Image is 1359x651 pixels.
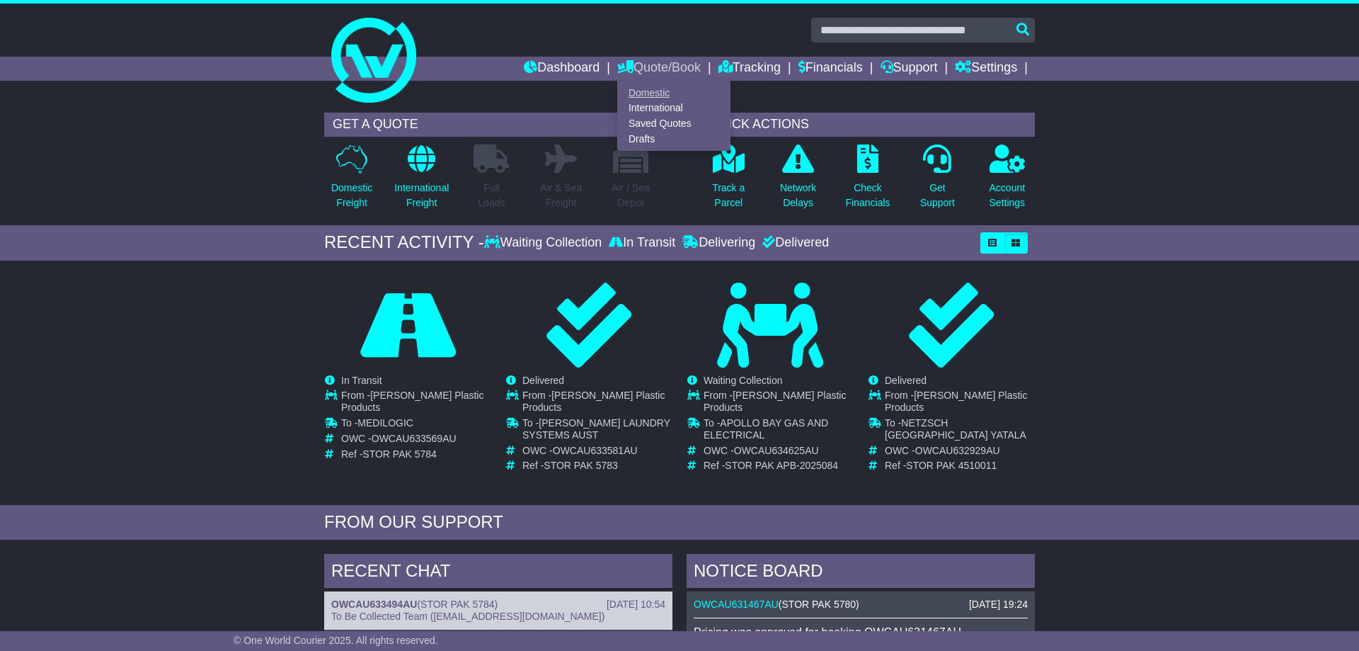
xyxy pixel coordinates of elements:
a: AccountSettings [989,144,1026,218]
a: NetworkDelays [779,144,817,218]
div: GET A QUOTE [324,113,658,137]
div: [DATE] 10:54 [607,599,665,611]
td: From - [885,390,1034,417]
p: Check Financials [846,181,890,210]
a: Track aParcel [711,144,745,218]
span: MEDILOGIC [357,417,413,429]
p: Track a Parcel [712,181,745,210]
td: OWC - [885,445,1034,460]
td: Ref - [522,460,672,472]
p: Air / Sea Depot [612,181,650,210]
span: In Transit [341,375,382,386]
p: Pricing was approved for booking OWCAU631467AU. [694,625,1028,639]
p: Domestic Freight [331,181,372,210]
div: ( ) [331,599,665,611]
a: DomesticFreight [331,144,373,218]
td: OWC - [522,445,672,460]
span: [PERSON_NAME] Plastic Products [885,390,1027,413]
td: From - [522,390,672,417]
span: STOR PAK 5783 [544,460,618,471]
span: STOR PAK 5784 [420,599,495,610]
p: International Freight [394,181,449,210]
div: FROM OUR SUPPORT [324,512,1035,533]
span: OWCAU632929AU [915,445,1000,456]
p: Account Settings [990,181,1026,210]
div: [DATE] 19:24 [969,599,1028,611]
a: Support [881,57,938,81]
a: OWCAU633494AU [331,599,417,610]
td: To - [704,417,853,445]
a: Dashboard [524,57,600,81]
a: CheckFinancials [845,144,891,218]
p: Air & Sea Freight [540,181,582,210]
div: Delivered [759,235,829,251]
span: STOR PAK 4510011 [906,460,997,471]
td: From - [704,390,853,417]
a: Tracking [718,57,781,81]
a: OWCAU631467AU [694,599,779,610]
span: © One World Courier 2025. All rights reserved. [234,635,438,646]
td: To - [341,417,491,433]
span: Waiting Collection [704,375,783,386]
a: Drafts [618,131,730,147]
td: Ref - [341,448,491,460]
a: Settings [955,57,1017,81]
a: InternationalFreight [394,144,449,218]
p: Full Loads [474,181,509,210]
div: RECENT CHAT [324,554,672,592]
span: [PERSON_NAME] LAUNDRY SYSTEMS AUST [522,417,670,441]
a: Financials [798,57,863,81]
span: [PERSON_NAME] Plastic Products [522,390,665,413]
a: Quote/Book [617,57,701,81]
td: OWC - [341,433,491,448]
span: OWCAU633569AU [372,433,457,444]
span: NETZSCH [GEOGRAPHIC_DATA] YATALA [885,417,1026,441]
span: Delivered [522,375,564,386]
td: OWC - [704,445,853,460]
p: Network Delays [780,181,816,210]
div: Delivering [679,235,759,251]
span: [PERSON_NAME] Plastic Products [341,390,483,413]
a: Domestic [618,85,730,101]
span: OWCAU634625AU [734,445,819,456]
a: Saved Quotes [618,116,730,132]
div: Waiting Collection [484,235,605,251]
span: STOR PAK APB-2025084 [725,460,838,471]
td: Ref - [885,460,1034,472]
span: Delivered [885,375,927,386]
td: Ref - [704,460,853,472]
div: RECENT ACTIVITY - [324,232,484,253]
span: APOLLO BAY GAS AND ELECTRICAL [704,417,828,441]
div: QUICK ACTIONS [701,113,1035,137]
span: [PERSON_NAME] Plastic Products [704,390,846,413]
a: GetSupport [919,144,956,218]
td: From - [341,390,491,417]
p: Get Support [920,181,955,210]
span: STOR PAK 5784 [362,448,437,460]
td: To - [522,417,672,445]
span: STOR PAK 5780 [782,599,856,610]
div: Quote/Book [617,81,730,151]
span: To Be Collected Team ([EMAIL_ADDRESS][DOMAIN_NAME]) [331,611,604,622]
span: OWCAU633581AU [553,445,638,456]
div: In Transit [605,235,679,251]
div: ( ) [694,599,1028,611]
td: To - [885,417,1034,445]
a: International [618,101,730,116]
div: NOTICE BOARD [687,554,1035,592]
